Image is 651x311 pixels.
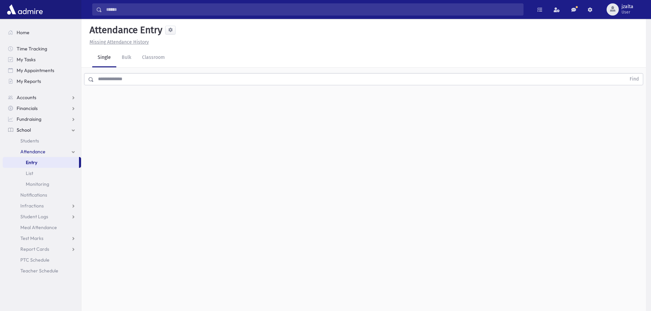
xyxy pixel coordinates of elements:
span: Entry [26,159,37,165]
span: Attendance [20,149,45,155]
span: Monitoring [26,181,49,187]
button: Find [626,73,643,85]
a: Teacher Schedule [3,265,81,276]
a: My Appointments [3,65,81,76]
a: School [3,125,81,135]
span: Fundraising [17,116,41,122]
span: Time Tracking [17,46,47,52]
a: Student Logs [3,211,81,222]
a: Home [3,27,81,38]
a: List [3,168,81,179]
span: School [17,127,31,133]
a: My Tasks [3,54,81,65]
a: Classroom [137,48,170,67]
a: Financials [3,103,81,114]
span: My Reports [17,78,41,84]
a: Monitoring [3,179,81,190]
span: List [26,170,33,176]
a: PTC Schedule [3,254,81,265]
span: Students [20,138,39,144]
span: Notifications [20,192,47,198]
span: Infractions [20,203,44,209]
a: Test Marks [3,233,81,244]
span: PTC Schedule [20,257,50,263]
img: AdmirePro [5,3,44,16]
input: Search [102,3,523,16]
a: Infractions [3,200,81,211]
a: Attendance [3,146,81,157]
span: Meal Attendance [20,224,57,230]
a: My Reports [3,76,81,87]
a: Bulk [116,48,137,67]
span: jzalta [622,4,633,9]
h5: Attendance Entry [87,24,162,36]
a: Report Cards [3,244,81,254]
a: Students [3,135,81,146]
a: Missing Attendance History [87,39,149,45]
span: Report Cards [20,246,49,252]
a: Accounts [3,92,81,103]
a: Fundraising [3,114,81,125]
a: Time Tracking [3,43,81,54]
a: Single [92,48,116,67]
a: Meal Attendance [3,222,81,233]
a: Notifications [3,190,81,200]
span: Accounts [17,94,36,101]
span: User [622,9,633,15]
u: Missing Attendance History [90,39,149,45]
span: Test Marks [20,235,43,241]
span: Student Logs [20,214,48,220]
span: Financials [17,105,38,111]
span: Home [17,29,29,36]
span: Teacher Schedule [20,268,58,274]
a: Entry [3,157,79,168]
span: My Appointments [17,67,54,73]
span: My Tasks [17,57,36,63]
